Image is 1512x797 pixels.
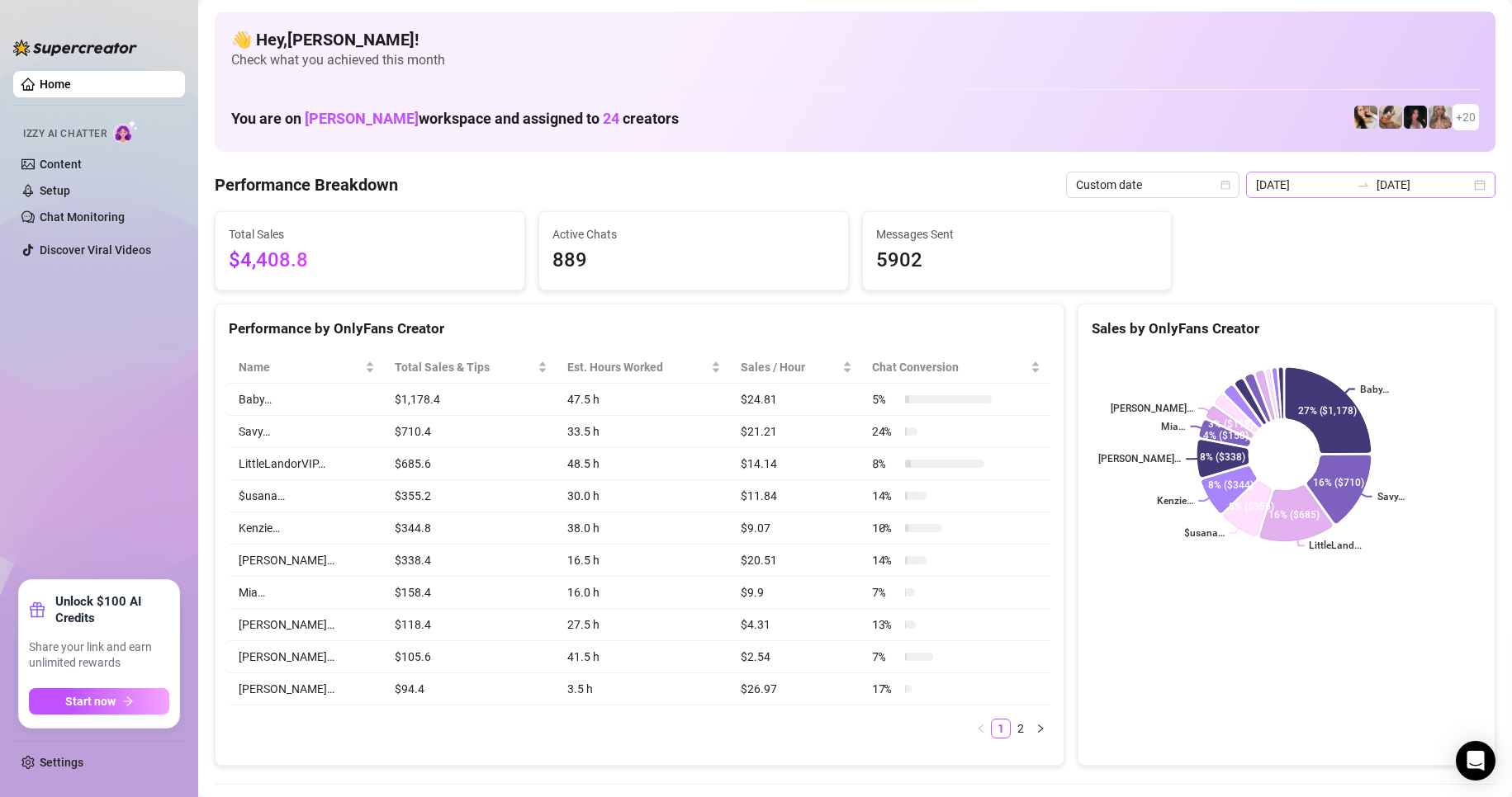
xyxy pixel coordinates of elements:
[1309,540,1362,552] text: LittleLand...
[1092,318,1481,340] div: Sales by OnlyFans Creator
[557,448,731,480] td: 48.5 h
[872,358,1027,376] span: Chat Conversion
[40,158,82,171] a: Content
[122,696,134,707] span: arrow-right
[385,416,557,448] td: $710.4
[229,512,385,545] td: Kenzie…
[1161,421,1185,432] text: Mia…
[731,512,862,545] td: $9.07
[40,78,71,91] a: Home
[557,384,731,416] td: 47.5 h
[557,577,731,609] td: 16.0 h
[29,688,169,714] button: Start nowarrow-right
[1377,176,1471,194] input: End date
[1036,724,1045,733] span: right
[229,245,511,276] span: $4,408.8
[876,245,1159,276] span: 5902
[552,225,835,243] span: Active Chats
[567,358,708,376] div: Est. Hours Worked
[603,110,619,127] span: 24
[385,545,557,577] td: $338.4
[385,384,557,416] td: $1,178.4
[731,448,862,480] td: $14.14
[40,756,83,769] a: Settings
[229,225,511,243] span: Total Sales
[65,695,116,708] span: Start now
[229,673,385,705] td: [PERSON_NAME]…
[113,120,139,144] img: AI Chatter
[872,487,898,505] span: 14 %
[1360,384,1389,395] text: Baby…
[385,673,557,705] td: $94.4
[385,512,557,545] td: $344.8
[731,609,862,641] td: $4.31
[1221,180,1230,190] span: calendar
[872,551,898,569] span: 14 %
[239,358,362,376] span: Name
[731,384,862,416] td: $24.81
[731,351,862,384] th: Sales / Hour
[872,680,898,698] span: 17 %
[557,673,731,705] td: 3.5 h
[731,545,862,577] td: $20.51
[872,519,898,537] span: 10 %
[1031,719,1050,738] li: Next Page
[229,384,385,416] td: Baby…
[731,641,862,673] td: $2.54
[231,28,1479,51] h4: 👋 Hey, [PERSON_NAME] !
[229,545,385,577] td: [PERSON_NAME]…
[229,641,385,673] td: [PERSON_NAME]…
[231,110,679,128] h1: You are on workspace and assigned to creators
[229,318,1050,340] div: Performance by OnlyFans Creator
[229,351,385,384] th: Name
[552,245,835,276] span: 889
[229,577,385,609] td: Mia…
[40,184,70,197] a: Setup
[13,40,137,56] img: logo-BBDzfeDw.svg
[1354,106,1377,129] img: Avry (@avryjennerfree)
[1357,178,1370,191] span: to
[1076,172,1230,197] span: Custom date
[29,601,45,618] span: gift
[385,448,557,480] td: $685.6
[1111,403,1193,414] text: [PERSON_NAME]…
[872,615,898,634] span: 13 %
[1011,719,1031,738] li: 2
[731,577,862,609] td: $9.9
[1377,491,1405,502] text: Savy…
[305,110,419,127] span: [PERSON_NAME]
[385,480,557,512] td: $355.2
[731,480,862,512] td: $11.84
[1357,178,1370,191] span: swap-right
[1098,454,1181,465] text: [PERSON_NAME]…
[23,126,107,142] span: Izzy AI Chatter
[872,648,898,666] span: 7 %
[29,639,169,672] span: Share your link and earn unlimited rewards
[557,480,731,512] td: 30.0 h
[215,173,398,196] h4: Performance Breakdown
[40,210,125,224] a: Chat Monitoring
[385,641,557,673] td: $105.6
[872,422,898,441] span: 24 %
[1429,106,1452,129] img: Kenzie (@dmaxkenz)
[872,455,898,473] span: 8 %
[976,724,986,733] span: left
[1404,106,1427,129] img: Baby (@babyyyybellaa)
[55,593,169,626] strong: Unlock $100 AI Credits
[385,609,557,641] td: $118.4
[1256,176,1350,194] input: Start date
[557,512,731,545] td: 38.0 h
[876,225,1159,243] span: Messages Sent
[385,577,557,609] td: $158.4
[557,641,731,673] td: 41.5 h
[731,416,862,448] td: $21.21
[229,609,385,641] td: [PERSON_NAME]…
[40,243,151,257] a: Discover Viral Videos
[1157,496,1193,507] text: Kenzie…
[1456,741,1495,780] div: Open Intercom Messenger
[557,545,731,577] td: 16.5 h
[992,719,1010,738] a: 1
[1379,106,1402,129] img: Kayla (@kaylathaylababy)
[385,351,557,384] th: Total Sales & Tips
[872,390,898,408] span: 5 %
